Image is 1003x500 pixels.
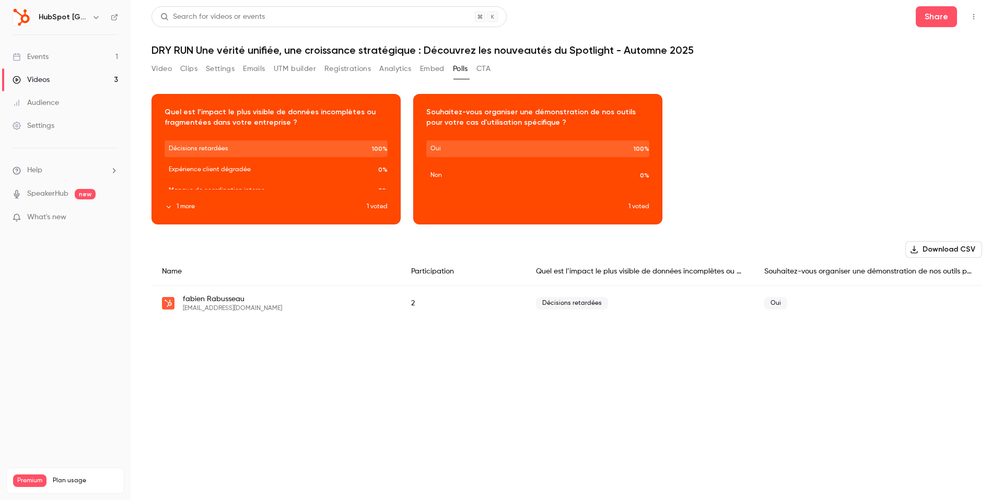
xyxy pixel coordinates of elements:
button: Analytics [379,61,412,77]
h6: HubSpot [GEOGRAPHIC_DATA] [39,12,88,22]
span: Plan usage [53,477,118,485]
div: Events [13,52,49,62]
div: Name [151,258,401,285]
a: SpeakerHub [27,188,68,199]
span: Help [27,165,42,176]
span: [EMAIL_ADDRESS][DOMAIN_NAME] [183,304,282,313]
li: help-dropdown-opener [13,165,118,176]
button: 1 more [165,202,367,211]
button: Emails [243,61,265,77]
h1: DRY RUN Une vérité unifiée, une croissance stratégique : Découvrez les nouveautés du Spotlight - ... [151,44,982,56]
iframe: Noticeable Trigger [106,213,118,222]
img: hubspot.com [162,297,174,309]
span: What's new [27,212,66,223]
div: Audience [13,98,59,108]
button: Polls [453,61,468,77]
span: new [75,189,96,199]
button: Download CSV [905,241,982,258]
div: Settings [13,121,54,131]
div: Videos [13,75,50,85]
span: Décisions retardées [536,297,608,309]
span: Oui [764,297,787,309]
button: Top Bar Actions [965,8,982,25]
div: Search for videos or events [160,11,265,22]
button: Embed [420,61,445,77]
img: HubSpot France [13,9,30,26]
span: Premium [13,474,46,487]
button: UTM builder [274,61,316,77]
button: Settings [206,61,235,77]
button: Clips [180,61,197,77]
div: Souhaitez-vous organiser une démonstration de nos outils pour votre cas d'utilisation spécifique ? [754,258,982,285]
span: fabien Rabusseau [183,294,282,304]
div: Quel est l’impact le plus visible de données incomplètes ou fragmentées dans votre entreprise ? [526,258,754,285]
div: Participation [401,258,526,285]
button: Video [151,61,172,77]
button: CTA [476,61,491,77]
button: Registrations [324,61,371,77]
div: 2 [401,285,526,322]
button: Share [916,6,957,27]
div: frabusseau@hubspot.com [151,285,982,322]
